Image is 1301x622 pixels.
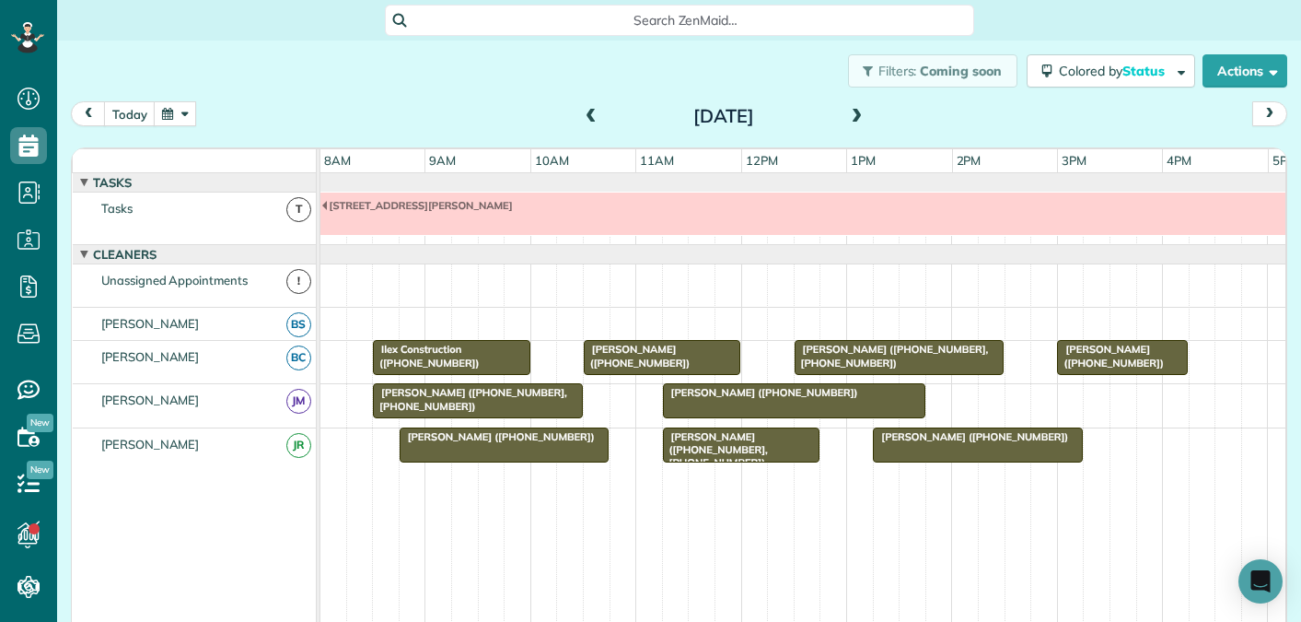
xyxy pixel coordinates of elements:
span: BC [286,346,311,370]
span: Tasks [89,175,135,190]
span: Tasks [98,201,136,216]
span: 3pm [1058,153,1090,168]
span: [PERSON_NAME] ([PHONE_NUMBER]) [872,430,1069,443]
span: 9am [425,153,459,168]
span: T [286,197,311,222]
button: Actions [1202,54,1287,88]
button: today [104,101,156,126]
div: Open Intercom Messenger [1238,559,1283,604]
span: [STREET_ADDRESS][PERSON_NAME] [320,199,514,212]
span: 10am [531,153,573,168]
span: JM [286,389,311,414]
span: [PERSON_NAME] [98,316,203,331]
span: 5pm [1269,153,1301,168]
span: New [27,461,53,479]
span: 11am [636,153,678,168]
span: [PERSON_NAME] [98,349,203,364]
span: ! [286,269,311,294]
span: Ilex Construction ([PHONE_NUMBER]) [372,343,480,369]
span: BS [286,312,311,337]
button: prev [71,101,106,126]
span: Filters: [878,63,917,79]
span: [PERSON_NAME] ([PHONE_NUMBER], [PHONE_NUMBER]) [662,430,768,470]
span: 4pm [1163,153,1195,168]
span: 12pm [742,153,782,168]
span: 8am [320,153,354,168]
h2: [DATE] [609,106,839,126]
span: Status [1122,63,1167,79]
span: New [27,414,53,432]
span: [PERSON_NAME] ([PHONE_NUMBER]) [399,430,596,443]
span: Unassigned Appointments [98,273,251,288]
span: 2pm [953,153,985,168]
span: Coming soon [920,63,1003,79]
span: [PERSON_NAME] ([PHONE_NUMBER], [PHONE_NUMBER]) [372,386,567,412]
span: [PERSON_NAME] [98,437,203,452]
span: JR [286,433,311,458]
span: [PERSON_NAME] ([PHONE_NUMBER], [PHONE_NUMBER]) [794,343,989,369]
span: Colored by [1059,63,1171,79]
span: [PERSON_NAME] ([PHONE_NUMBER]) [583,343,691,369]
span: 1pm [847,153,879,168]
span: Cleaners [89,247,160,262]
span: [PERSON_NAME] ([PHONE_NUMBER]) [662,386,859,399]
span: [PERSON_NAME] [98,393,203,407]
button: next [1252,101,1287,126]
button: Colored byStatus [1027,54,1195,88]
span: [PERSON_NAME] ([PHONE_NUMBER]) [1056,343,1164,369]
